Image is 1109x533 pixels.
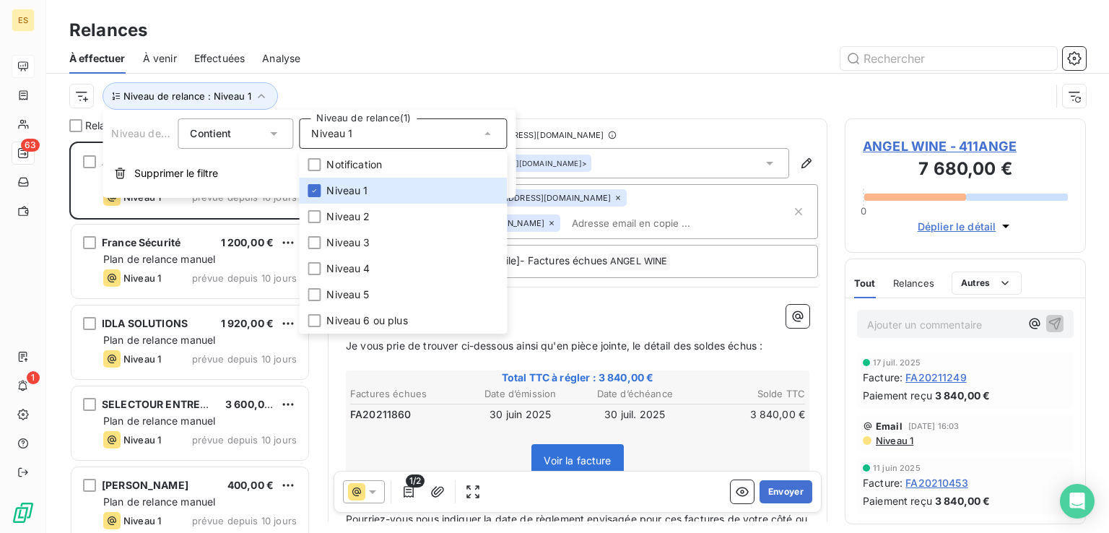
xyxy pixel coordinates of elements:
span: Email [876,420,903,432]
span: prévue depuis 10 jours [192,272,297,284]
span: Effectuées [194,51,245,66]
span: 63 [21,139,40,152]
span: 3 840,00 € [935,493,991,508]
span: Plan de relance manuel [103,253,215,265]
span: À venir [143,51,177,66]
a: 63 [12,142,34,165]
img: Logo LeanPay [12,501,35,524]
span: Niveau 5 [326,287,369,302]
span: Tout [854,277,876,289]
span: Niveau 1 [123,515,161,526]
button: Supprimer le filtre [103,157,516,189]
span: Analyse [262,51,300,66]
span: [PERSON_NAME][EMAIL_ADDRESS][DOMAIN_NAME] [404,194,611,202]
span: - [EMAIL_ADDRESS][DOMAIN_NAME] [460,131,604,139]
span: Niveau 1 [123,434,161,446]
span: Niveau de relance : Niveau 1 [123,90,251,102]
span: 11 juin 2025 [873,464,921,472]
div: Open Intercom Messenger [1060,484,1095,519]
span: Je vous prie de trouver ci-dessous ainsi qu'en pièce jointe, le détail des soldes échus : [346,339,762,352]
span: SELECTOUR ENTREPRISE [102,398,230,410]
span: À effectuer [69,51,126,66]
span: Facture : [863,475,903,490]
span: Facture : [863,370,903,385]
span: 400,00 € [227,479,274,491]
span: 1 [27,371,40,384]
h3: 7 680,00 € [863,156,1068,185]
span: ANGEL WINE [608,253,670,270]
th: Date d’émission [464,386,578,402]
td: 30 juil. 2025 [578,407,692,422]
span: 1/2 [406,474,425,487]
span: Plan de relance manuel [103,334,215,346]
span: 17 juil. 2025 [873,358,921,367]
span: Niveau de relance [111,127,199,139]
span: Relances [85,118,129,133]
button: Envoyer [760,480,812,503]
span: ANGEL WINE - 411ANGE [863,136,1068,156]
th: Date d’échéance [578,386,692,402]
span: FA20211249 [905,370,967,385]
span: [PERSON_NAME] [102,479,188,491]
span: Paiement reçu [863,493,932,508]
span: prévue depuis 10 jours [192,434,297,446]
span: prévue depuis 10 jours [192,515,297,526]
td: 3 840,00 € [693,407,806,422]
span: ANGEL WINE [102,155,169,168]
span: 1 920,00 € [221,317,274,329]
span: 3 840,00 € [935,388,991,403]
span: Niveau 2 [326,209,370,224]
div: grid [69,142,310,533]
span: Notification [326,157,382,172]
span: Niveau 1 [311,126,352,141]
span: Plan de relance manuel [103,415,215,427]
span: 1 200,00 € [221,236,274,248]
span: Plan de relance manuel [103,495,215,508]
span: Relances [893,277,934,289]
span: Contient [190,127,231,139]
span: prévue depuis 10 jours [192,353,297,365]
input: Rechercher [840,47,1057,70]
span: Total TTC à régler : 3 840,00 € [348,370,807,385]
span: IDLA SOLUTIONS [102,317,188,329]
h3: Relances [69,17,147,43]
span: 0 [861,205,866,217]
div: ES [12,9,35,32]
span: [DATE] 16:03 [908,422,960,430]
span: Niveau 1 [123,272,161,284]
th: Solde TTC [693,386,806,402]
span: Niveau 6 ou plus [326,313,407,328]
span: Niveau 3 [326,235,370,250]
span: Niveau 1 [326,183,368,198]
span: France Sécurité [102,236,181,248]
span: Supprimer le filtre [134,166,218,181]
span: FA20211860 [350,407,412,422]
span: Voir la facture [544,454,611,467]
span: Déplier le détail [918,219,996,234]
span: Paiement reçu [863,388,932,403]
button: Autres [952,272,1022,295]
th: Factures échues [349,386,463,402]
span: Niveau 1 [874,435,913,446]
span: FA20210453 [905,475,968,490]
span: 3 600,00 € [225,398,281,410]
span: Niveau 1 [123,353,161,365]
span: Niveau 4 [326,261,370,276]
input: Adresse email en copie ... [566,212,733,234]
button: Déplier le détail [913,218,1018,235]
button: Niveau de relance : Niveau 1 [103,82,278,110]
span: - Groupe Ydile]- Factures échues [447,254,607,266]
td: 30 juin 2025 [464,407,578,422]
